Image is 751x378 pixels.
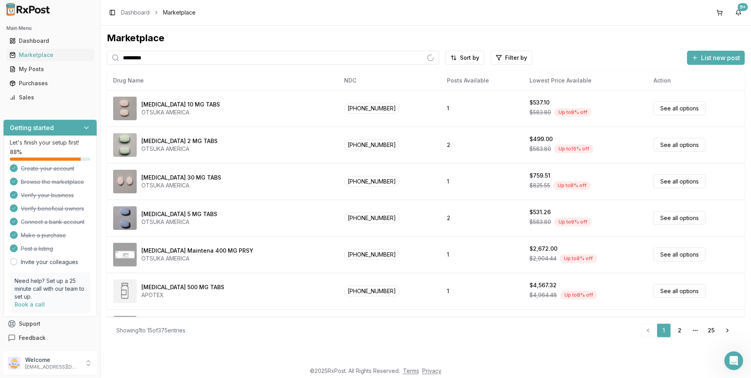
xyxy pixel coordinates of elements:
[25,356,80,364] p: Welcome
[10,148,22,156] span: 88 %
[141,137,218,145] div: [MEDICAL_DATA] 2 MG TABS
[6,90,94,105] a: Sales
[720,323,735,338] a: Go to next page
[141,174,221,182] div: [MEDICAL_DATA] 30 MG TABS
[3,35,97,47] button: Dashboard
[654,101,705,115] a: See all options
[529,99,550,106] div: $537.10
[529,281,557,289] div: $4,567.32
[529,208,551,216] div: $531.26
[441,273,523,309] td: 1
[403,367,419,374] a: Terms
[3,77,97,90] button: Purchases
[460,54,479,62] span: Sort by
[554,145,593,153] div: Up to 15 % off
[141,182,221,189] div: OTSUKA AMERICA
[344,176,399,187] span: [PHONE_NUMBER]
[9,37,91,45] div: Dashboard
[107,32,745,44] div: Marketplace
[553,181,591,190] div: Up to 8 % off
[21,191,74,199] span: Verify your business
[441,236,523,273] td: 1
[654,174,705,188] a: See all options
[116,327,185,334] div: Showing 1 to 15 of 375 entries
[121,9,150,17] a: Dashboard
[9,65,91,73] div: My Posts
[3,91,97,104] button: Sales
[107,71,338,90] th: Drug Name
[6,34,94,48] a: Dashboard
[21,258,78,266] a: Invite your colleagues
[724,351,743,370] iframe: Intercom live chat
[422,367,441,374] a: Privacy
[141,283,224,291] div: [MEDICAL_DATA] 500 MG TABS
[113,170,137,193] img: Abilify 30 MG TABS
[21,245,53,253] span: Post a listing
[6,48,94,62] a: Marketplace
[344,139,399,150] span: [PHONE_NUMBER]
[529,245,557,253] div: $2,672.00
[21,205,84,213] span: Verify beneficial owners
[113,243,137,266] img: Abilify Maintena 400 MG PRSY
[672,323,687,338] a: 2
[344,213,399,223] span: [PHONE_NUMBER]
[560,291,597,299] div: Up to 8 % off
[21,165,74,172] span: Create your account
[529,108,551,116] span: $583.80
[141,218,217,226] div: OTSUKA AMERICA
[9,51,91,59] div: Marketplace
[15,301,45,308] a: Book a call
[8,357,20,369] img: User avatar
[738,3,748,11] div: 9+
[19,334,46,342] span: Feedback
[441,90,523,127] td: 1
[141,108,220,116] div: OTSUKA AMERICA
[654,211,705,225] a: See all options
[441,200,523,236] td: 2
[344,286,399,296] span: [PHONE_NUMBER]
[654,248,705,261] a: See all options
[554,108,592,117] div: Up to 8 % off
[3,331,97,345] button: Feedback
[344,249,399,260] span: [PHONE_NUMBER]
[505,54,527,62] span: Filter by
[701,53,740,62] span: List new post
[113,133,137,157] img: Abilify 2 MG TABS
[560,254,597,263] div: Up to 8 % off
[113,206,137,230] img: Abilify 5 MG TABS
[529,182,550,189] span: $825.55
[113,316,137,339] img: Admelog SoloStar 100 UNIT/ML SOPN
[141,247,253,255] div: [MEDICAL_DATA] Maintena 400 MG PRSY
[529,145,551,153] span: $583.80
[529,291,557,299] span: $4,964.48
[654,284,705,298] a: See all options
[687,55,745,62] a: List new post
[21,231,66,239] span: Make a purchase
[9,79,91,87] div: Purchases
[657,323,671,338] a: 1
[529,218,551,226] span: $583.80
[141,255,253,262] div: OTSUKA AMERICA
[445,51,484,65] button: Sort by
[6,62,94,76] a: My Posts
[647,71,745,90] th: Action
[529,135,553,143] div: $499.00
[441,127,523,163] td: 2
[113,279,137,303] img: Abiraterone Acetate 500 MG TABS
[441,163,523,200] td: 1
[704,323,718,338] a: 25
[3,63,97,75] button: My Posts
[10,139,90,147] p: Let's finish your setup first!
[641,323,735,338] nav: pagination
[3,3,53,16] img: RxPost Logo
[529,172,550,180] div: $759.51
[654,138,705,152] a: See all options
[491,51,532,65] button: Filter by
[441,71,523,90] th: Posts Available
[523,71,647,90] th: Lowest Price Available
[441,309,523,346] td: 3
[3,317,97,331] button: Support
[9,94,91,101] div: Sales
[6,76,94,90] a: Purchases
[338,71,441,90] th: NDC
